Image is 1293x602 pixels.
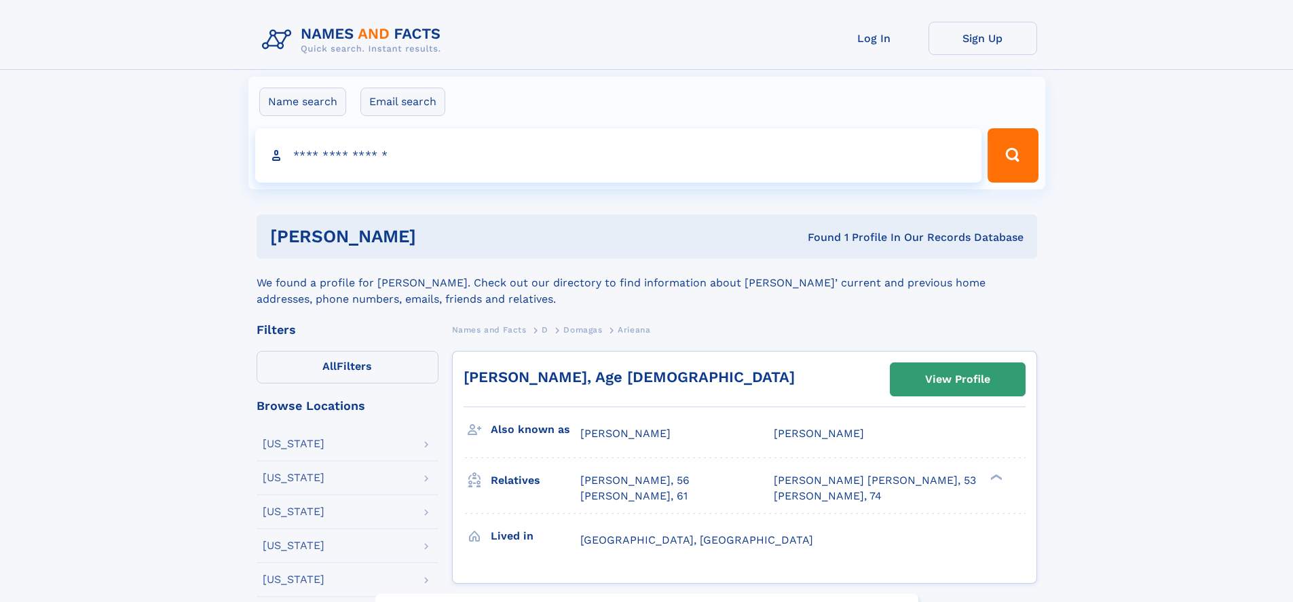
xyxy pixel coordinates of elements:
a: [PERSON_NAME], 61 [580,489,688,504]
span: Arieana [618,325,650,335]
a: D [542,321,548,338]
label: Filters [257,351,438,383]
div: [US_STATE] [263,438,324,449]
a: View Profile [891,363,1025,396]
div: ❯ [987,473,1003,482]
span: [PERSON_NAME] [774,427,864,440]
a: [PERSON_NAME], Age [DEMOGRAPHIC_DATA] [464,369,795,385]
div: [US_STATE] [263,472,324,483]
span: All [322,360,337,373]
div: [US_STATE] [263,540,324,551]
a: [PERSON_NAME], 74 [774,489,882,504]
input: search input [255,128,982,183]
h3: Also known as [491,418,580,441]
span: [PERSON_NAME] [580,427,671,440]
button: Search Button [988,128,1038,183]
span: D [542,325,548,335]
h3: Lived in [491,525,580,548]
a: [PERSON_NAME], 56 [580,473,690,488]
div: View Profile [925,364,990,395]
img: Logo Names and Facts [257,22,452,58]
a: Sign Up [929,22,1037,55]
div: Filters [257,324,438,336]
span: Domagas [563,325,602,335]
div: Found 1 Profile In Our Records Database [612,230,1024,245]
div: [US_STATE] [263,574,324,585]
a: [PERSON_NAME] [PERSON_NAME], 53 [774,473,976,488]
div: Browse Locations [257,400,438,412]
a: Names and Facts [452,321,527,338]
label: Email search [360,88,445,116]
a: Domagas [563,321,602,338]
h3: Relatives [491,469,580,492]
label: Name search [259,88,346,116]
span: [GEOGRAPHIC_DATA], [GEOGRAPHIC_DATA] [580,533,813,546]
div: We found a profile for [PERSON_NAME]. Check out our directory to find information about [PERSON_N... [257,259,1037,307]
div: [US_STATE] [263,506,324,517]
h1: [PERSON_NAME] [270,228,612,245]
a: Log In [820,22,929,55]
